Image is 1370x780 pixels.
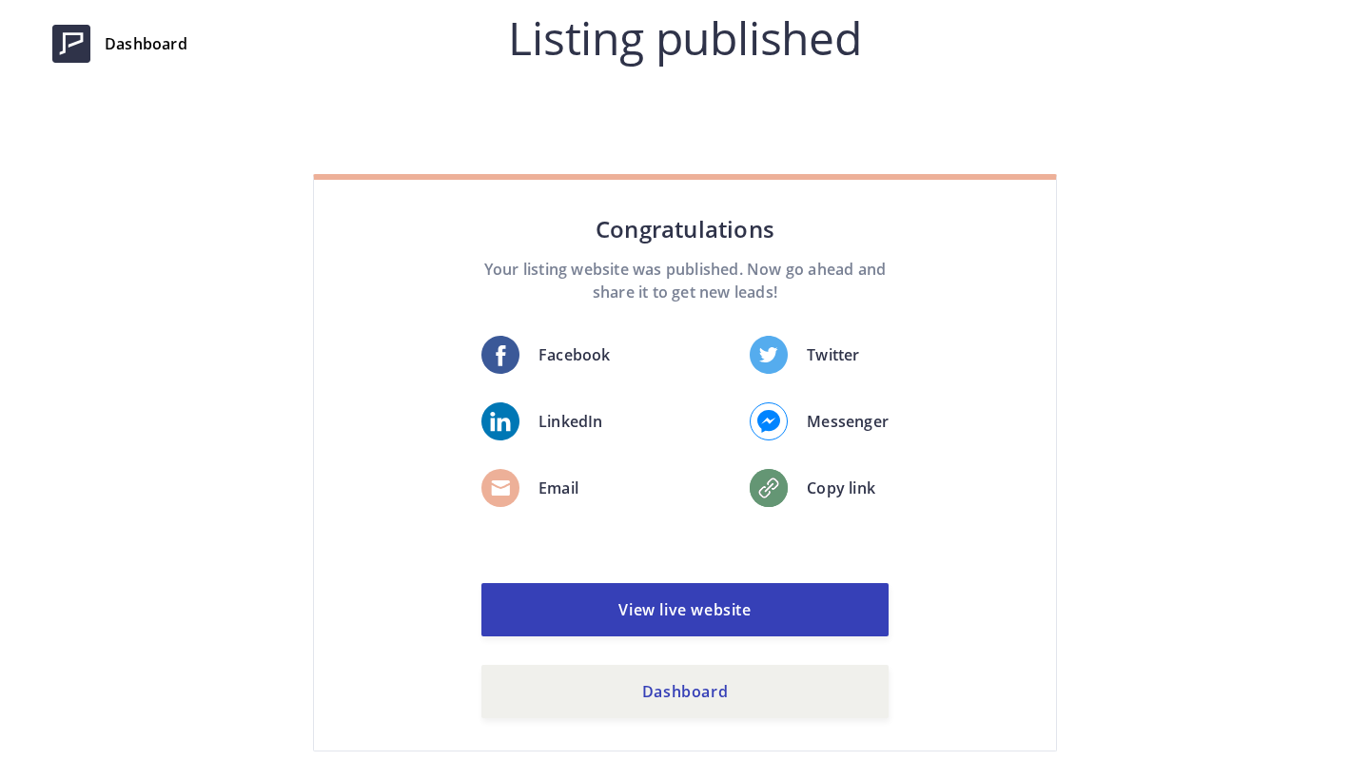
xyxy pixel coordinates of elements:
[481,258,889,303] p: Your listing website was published. Now go ahead and share it to get new leads!
[807,410,889,433] p: Messenger
[538,343,611,366] p: Facebook
[750,336,788,374] img: twitter
[481,212,889,246] h4: Congratulations
[538,410,603,433] p: LinkedIn
[481,583,889,636] a: View live website
[807,343,859,366] p: Twitter
[38,15,202,72] a: Dashboard
[105,32,187,55] span: Dashboard
[481,469,519,507] img: fb
[538,477,578,499] p: Email
[481,336,519,374] img: fb
[750,402,788,440] img: fb
[508,15,862,61] h2: Listing published
[807,477,875,499] p: Copy link
[750,469,788,507] img: fb
[481,402,519,440] img: fb
[481,665,889,718] a: Dashboard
